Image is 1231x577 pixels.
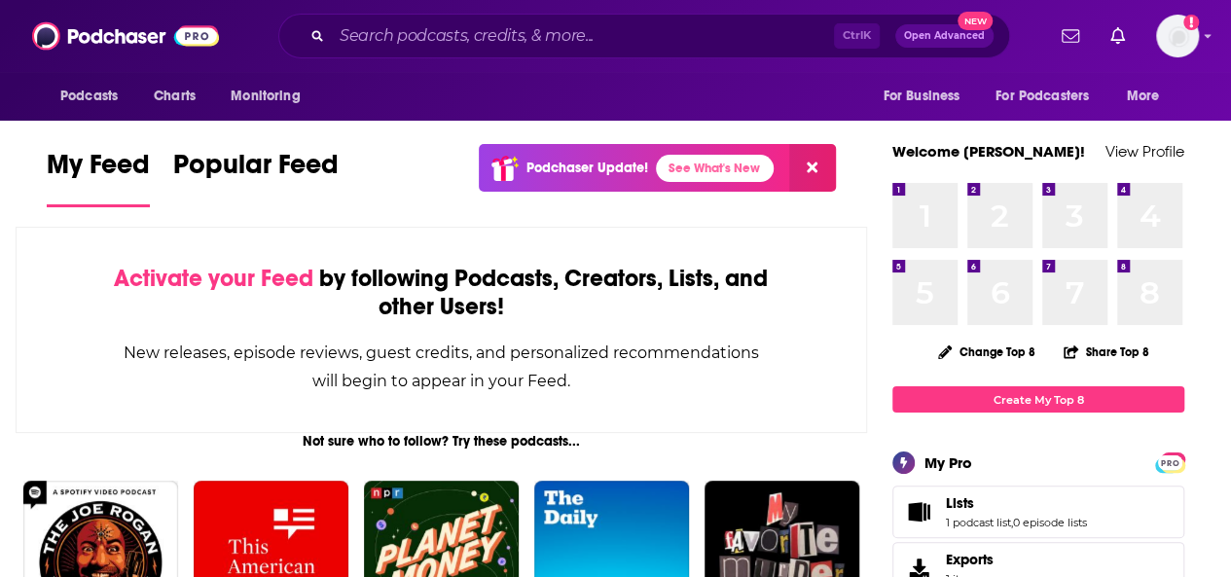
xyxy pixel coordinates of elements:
a: Charts [141,78,207,115]
span: , [1011,516,1013,529]
span: Logged in as jbukowski [1156,15,1199,57]
span: Lists [892,486,1184,538]
button: Change Top 8 [926,340,1047,364]
span: Ctrl K [834,23,880,49]
a: Lists [946,494,1087,512]
a: Show notifications dropdown [1103,19,1133,53]
span: Exports [946,551,994,568]
button: open menu [983,78,1117,115]
a: See What's New [656,155,774,182]
a: Welcome [PERSON_NAME]! [892,142,1085,161]
span: New [958,12,993,30]
img: Podchaser - Follow, Share and Rate Podcasts [32,18,219,54]
span: PRO [1158,455,1181,470]
div: Search podcasts, credits, & more... [278,14,1010,58]
a: Popular Feed [173,148,339,207]
input: Search podcasts, credits, & more... [332,20,834,52]
span: Popular Feed [173,148,339,193]
a: 1 podcast list [946,516,1011,529]
span: Lists [946,494,974,512]
a: Show notifications dropdown [1054,19,1087,53]
a: My Feed [47,148,150,207]
svg: Add a profile image [1183,15,1199,30]
span: For Business [883,83,959,110]
a: PRO [1158,454,1181,469]
span: Podcasts [60,83,118,110]
a: Create My Top 8 [892,386,1184,413]
img: User Profile [1156,15,1199,57]
span: Open Advanced [904,31,985,41]
button: open menu [217,78,325,115]
p: Podchaser Update! [526,160,648,176]
span: For Podcasters [996,83,1089,110]
div: by following Podcasts, Creators, Lists, and other Users! [114,265,769,321]
a: Lists [899,498,938,525]
button: Open AdvancedNew [895,24,994,48]
span: More [1127,83,1160,110]
button: Show profile menu [1156,15,1199,57]
button: open menu [869,78,984,115]
a: View Profile [1105,142,1184,161]
button: open menu [47,78,143,115]
button: open menu [1113,78,1184,115]
div: My Pro [924,453,972,472]
span: Charts [154,83,196,110]
button: Share Top 8 [1063,333,1150,371]
span: Activate your Feed [114,264,313,293]
a: 0 episode lists [1013,516,1087,529]
span: My Feed [47,148,150,193]
span: Monitoring [231,83,300,110]
div: New releases, episode reviews, guest credits, and personalized recommendations will begin to appe... [114,339,769,395]
div: Not sure who to follow? Try these podcasts... [16,433,867,450]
